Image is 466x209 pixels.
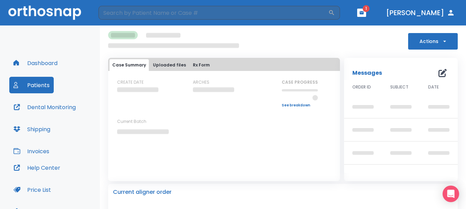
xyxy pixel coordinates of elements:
button: Price List [9,181,55,198]
span: ORDER ID [352,84,371,90]
p: ARCHES [193,79,209,85]
button: Actions [408,33,458,50]
a: See breakdown [282,103,318,107]
span: SUBJECT [390,84,408,90]
button: [PERSON_NAME] [383,7,458,19]
span: 1 [363,5,370,12]
p: CREATE DATE [117,79,144,85]
img: Orthosnap [8,6,81,20]
button: Dashboard [9,55,62,71]
button: Uploaded files [150,59,189,71]
button: Shipping [9,121,54,137]
p: Current Batch [117,118,179,125]
button: Help Center [9,159,64,176]
p: Current aligner order [113,188,172,196]
div: tabs [110,59,339,71]
div: Open Intercom Messenger [443,186,459,202]
button: Invoices [9,143,53,159]
button: Dental Monitoring [9,99,80,115]
p: CASE PROGRESS [282,79,318,85]
input: Search by Patient Name or Case # [99,6,328,20]
button: Rx Form [190,59,213,71]
button: Patients [9,77,54,93]
button: Case Summary [110,59,149,71]
p: Messages [352,69,382,77]
span: DATE [428,84,439,90]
